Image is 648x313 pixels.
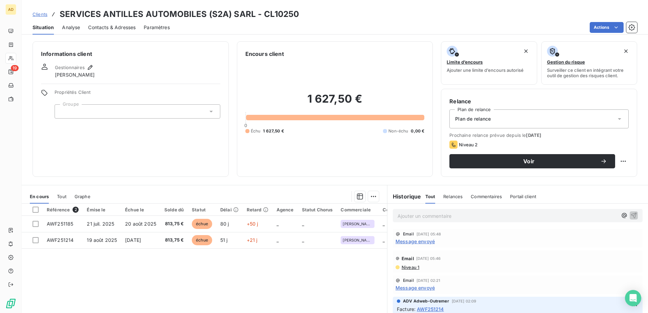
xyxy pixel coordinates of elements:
[417,306,444,313] span: AWF251214
[60,108,66,114] input: Ajouter une valeur
[164,221,184,227] span: 813,75 €
[625,290,641,306] div: Open Intercom Messenger
[449,97,629,105] h6: Relance
[471,194,502,199] span: Commentaires
[247,207,268,212] div: Retard
[164,207,184,212] div: Solde dû
[47,221,73,227] span: AWF251185
[341,207,374,212] div: Commerciale
[443,194,463,199] span: Relances
[164,237,184,244] span: 813,75 €
[277,221,279,227] span: _
[220,207,239,212] div: Délai
[411,128,424,134] span: 0,00 €
[263,128,284,134] span: 1 627,50 €
[417,232,441,236] span: [DATE] 05:48
[510,194,536,199] span: Portail client
[397,306,416,313] span: Facture :
[33,12,47,17] span: Clients
[403,232,414,236] span: Email
[447,59,483,65] span: Limite d’encours
[541,41,637,85] button: Gestion du risqueSurveiller ce client en intégrant votre outil de gestion des risques client.
[245,92,425,112] h2: 1 627,50 €
[449,132,629,138] span: Prochaine relance prévue depuis le
[125,237,141,243] span: [DATE]
[220,237,228,243] span: 51 j
[403,278,414,283] span: Email
[302,221,304,227] span: _
[87,207,117,212] div: Émise le
[383,207,400,212] div: Contrat
[455,116,491,122] span: Plan de relance
[401,265,419,270] span: Niveau 1
[547,67,631,78] span: Surveiller ce client en intégrant votre outil de gestion des risques client.
[526,132,541,138] span: [DATE]
[383,221,385,227] span: _
[75,194,90,199] span: Graphe
[33,11,47,18] a: Clients
[396,238,435,245] span: Message envoyé
[55,71,95,78] span: [PERSON_NAME]
[33,24,54,31] span: Situation
[416,256,441,260] span: [DATE] 05:46
[396,284,435,291] span: Message envoyé
[388,128,408,134] span: Non-échu
[251,128,261,134] span: Échu
[387,192,421,201] h6: Historique
[60,8,299,20] h3: SERVICES ANTILLES AUTOMOBILES (S2A) SARL - CL10250
[452,299,477,303] span: [DATE] 02:09
[87,221,114,227] span: 21 juil. 2025
[192,235,212,245] span: échue
[343,238,372,242] span: [PERSON_NAME]
[417,278,441,283] span: [DATE] 02:21
[47,207,79,213] div: Référence
[245,50,284,58] h6: Encours client
[277,207,294,212] div: Agence
[88,24,136,31] span: Contacts & Adresses
[447,67,524,73] span: Ajouter une limite d’encours autorisé
[590,22,624,33] button: Actions
[55,89,220,99] span: Propriétés Client
[459,142,478,147] span: Niveau 2
[87,237,117,243] span: 19 août 2025
[277,237,279,243] span: _
[302,237,304,243] span: _
[402,256,414,261] span: Email
[41,50,220,58] h6: Informations client
[47,237,74,243] span: AWF251214
[125,207,156,212] div: Échue le
[343,222,372,226] span: [PERSON_NAME]
[62,24,80,31] span: Analyse
[220,221,229,227] span: 80 j
[403,298,449,304] span: ADV Adweb-Outremer
[247,221,258,227] span: +50 j
[441,41,537,85] button: Limite d’encoursAjouter une limite d’encours autorisé
[125,221,156,227] span: 20 août 2025
[244,123,247,128] span: 0
[5,4,16,15] div: AD
[30,194,49,199] span: En cours
[192,219,212,229] span: échue
[57,194,66,199] span: Tout
[11,65,19,71] span: 19
[73,207,79,213] span: 2
[247,237,258,243] span: +21 j
[449,154,615,168] button: Voir
[425,194,436,199] span: Tout
[5,298,16,309] img: Logo LeanPay
[55,65,85,70] span: Gestionnaires
[302,207,333,212] div: Statut Chorus
[458,159,600,164] span: Voir
[192,207,212,212] div: Statut
[547,59,585,65] span: Gestion du risque
[144,24,170,31] span: Paramètres
[383,237,385,243] span: _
